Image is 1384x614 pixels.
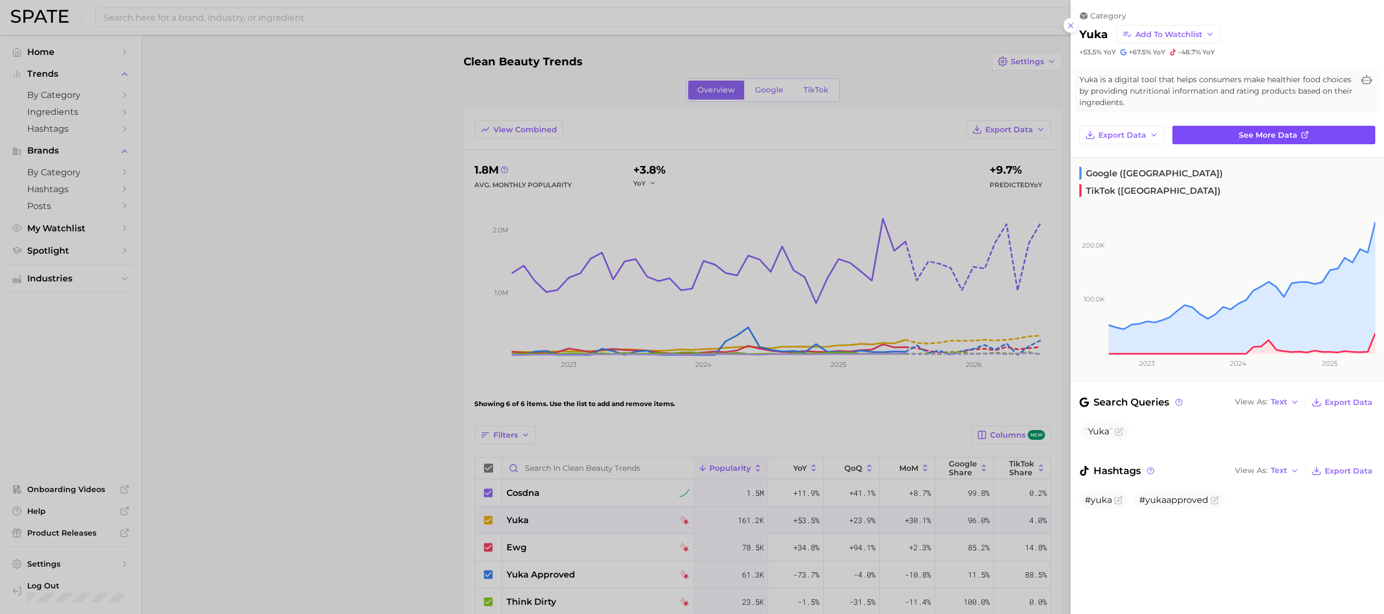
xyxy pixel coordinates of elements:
[1232,464,1302,478] button: View AsText
[1325,398,1373,407] span: Export Data
[1115,427,1123,436] button: Flag as miscategorized or irrelevant
[1085,495,1112,505] span: #yuka
[1235,468,1268,474] span: View As
[1325,466,1373,476] span: Export Data
[1079,463,1156,478] span: Hashtags
[1079,74,1354,108] span: Yuka is a digital tool that helps consumers make healthier food choices by providing nutritional ...
[1172,126,1375,144] a: See more data
[1271,399,1287,405] span: Text
[1153,48,1165,57] span: YoY
[1309,463,1375,478] button: Export Data
[1079,167,1223,180] span: Google ([GEOGRAPHIC_DATA])
[1309,395,1375,410] button: Export Data
[1090,11,1126,21] span: category
[1139,495,1208,505] span: #yukaapproved
[1079,395,1184,410] span: Search Queries
[1079,126,1164,144] button: Export Data
[1230,359,1246,367] tspan: 2024
[1079,184,1221,197] span: TikTok ([GEOGRAPHIC_DATA])
[1088,426,1109,437] span: Yuka
[1178,48,1201,56] span: -48.7%
[1239,131,1297,140] span: See more data
[1114,496,1123,505] button: Flag as miscategorized or irrelevant
[1202,48,1215,57] span: YoY
[1098,131,1146,140] span: Export Data
[1103,48,1116,57] span: YoY
[1210,496,1219,505] button: Flag as miscategorized or irrelevant
[1139,359,1155,367] tspan: 2023
[1116,25,1220,44] button: Add to Watchlist
[1079,48,1102,56] span: +53.5%
[1232,395,1302,409] button: View AsText
[1129,48,1151,56] span: +67.5%
[1235,399,1268,405] span: View As
[1079,28,1108,41] h2: yuka
[1271,468,1287,474] span: Text
[1322,359,1338,367] tspan: 2025
[1135,30,1202,39] span: Add to Watchlist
